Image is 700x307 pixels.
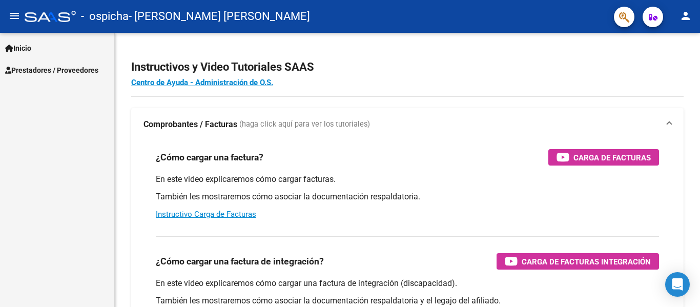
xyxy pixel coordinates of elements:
mat-expansion-panel-header: Comprobantes / Facturas (haga click aquí para ver los tutoriales) [131,108,684,141]
span: Carga de Facturas Integración [522,255,651,268]
strong: Comprobantes / Facturas [143,119,237,130]
button: Carga de Facturas [548,149,659,166]
div: Open Intercom Messenger [665,272,690,297]
p: En este video explicaremos cómo cargar una factura de integración (discapacidad). [156,278,659,289]
h3: ¿Cómo cargar una factura de integración? [156,254,324,269]
p: En este video explicaremos cómo cargar facturas. [156,174,659,185]
h2: Instructivos y Video Tutoriales SAAS [131,57,684,77]
span: - [PERSON_NAME] [PERSON_NAME] [129,5,310,28]
mat-icon: menu [8,10,20,22]
button: Carga de Facturas Integración [497,253,659,270]
span: (haga click aquí para ver los tutoriales) [239,119,370,130]
span: - ospicha [81,5,129,28]
a: Instructivo Carga de Facturas [156,210,256,219]
a: Centro de Ayuda - Administración de O.S. [131,78,273,87]
span: Carga de Facturas [573,151,651,164]
span: Inicio [5,43,31,54]
p: También les mostraremos cómo asociar la documentación respaldatoria y el legajo del afiliado. [156,295,659,306]
mat-icon: person [680,10,692,22]
span: Prestadores / Proveedores [5,65,98,76]
p: También les mostraremos cómo asociar la documentación respaldatoria. [156,191,659,202]
h3: ¿Cómo cargar una factura? [156,150,263,165]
